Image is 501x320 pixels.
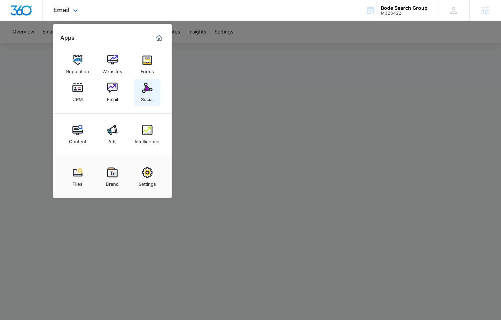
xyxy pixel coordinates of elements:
[99,164,126,190] a: Brand
[72,93,83,102] div: CRM
[108,135,117,144] div: Ads
[60,35,75,41] h2: Apps
[69,135,86,144] div: Content
[134,51,161,78] a: Forms
[154,32,165,44] a: Marketing 360® Dashboard
[64,79,91,106] a: CRM
[99,121,126,148] a: Ads
[381,5,428,11] div: account name
[99,51,126,78] a: Websites
[381,11,428,16] div: account id
[139,178,156,187] div: Settings
[53,6,70,14] span: Email
[102,65,122,74] div: Websites
[135,135,159,144] div: Intelligence
[99,79,126,106] a: Email
[134,164,161,190] a: Settings
[107,93,118,102] div: Email
[134,121,161,148] a: Intelligence
[64,51,91,78] a: Reputation
[134,79,161,106] a: Social
[141,65,154,74] div: Forms
[66,65,89,74] div: Reputation
[64,164,91,190] a: Files
[64,121,91,148] a: Content
[72,178,83,187] div: Files
[141,93,154,102] div: Social
[106,178,119,187] div: Brand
